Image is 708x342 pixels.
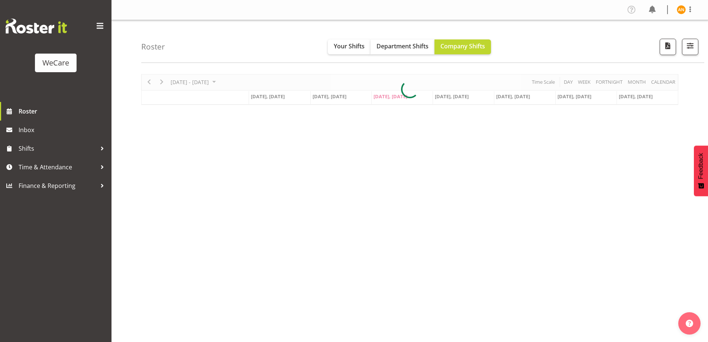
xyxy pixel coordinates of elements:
button: Your Shifts [328,39,371,54]
button: Department Shifts [371,39,434,54]
span: Shifts [19,143,97,154]
div: WeCare [42,57,69,68]
span: Feedback [698,153,704,179]
img: help-xxl-2.png [686,320,693,327]
span: Inbox [19,124,108,135]
h4: Roster [141,42,165,51]
button: Filter Shifts [682,39,698,55]
span: Your Shifts [334,42,365,50]
span: Roster [19,106,108,117]
span: Company Shifts [440,42,485,50]
span: Time & Attendance [19,162,97,173]
span: Department Shifts [376,42,429,50]
img: Rosterit website logo [6,19,67,33]
span: Finance & Reporting [19,180,97,191]
button: Feedback - Show survey [694,146,708,196]
button: Download a PDF of the roster according to the set date range. [660,39,676,55]
button: Company Shifts [434,39,491,54]
img: avolyne-ndebele11853.jpg [677,5,686,14]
